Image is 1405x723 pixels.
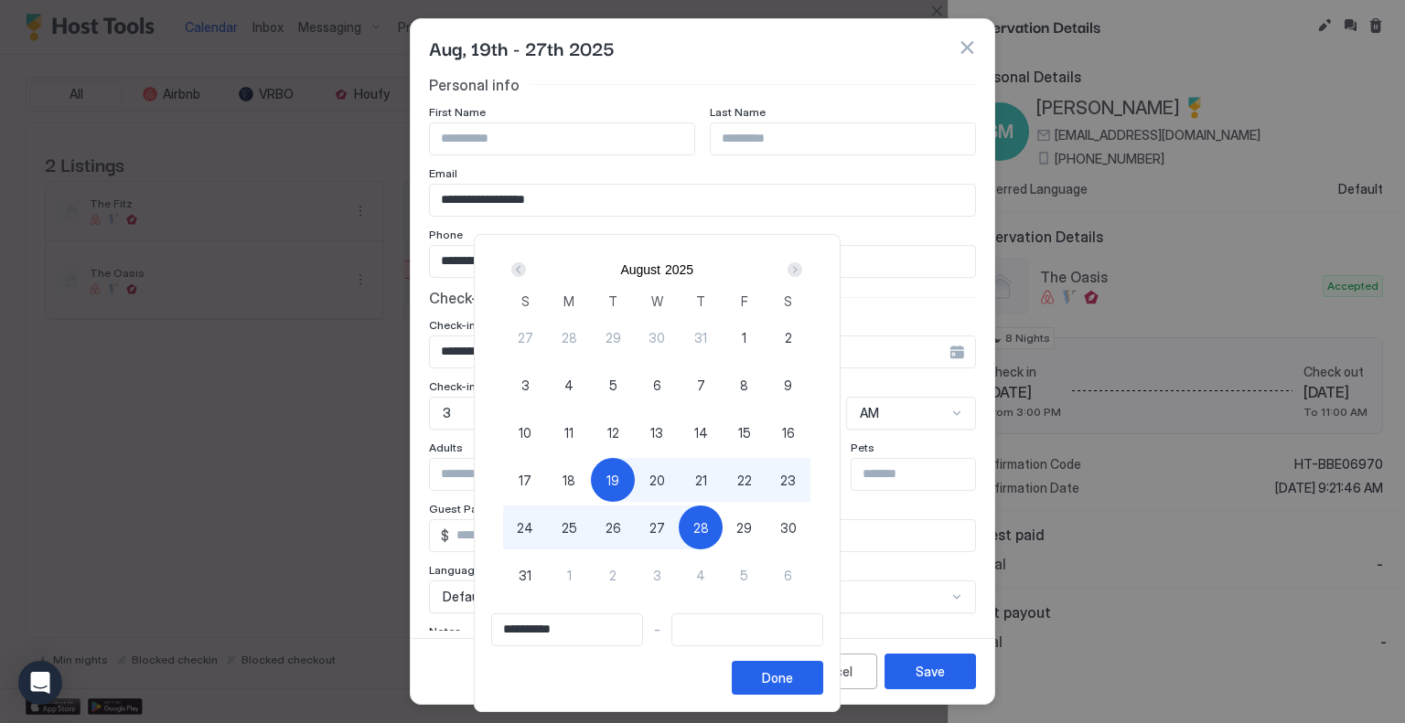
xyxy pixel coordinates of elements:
[780,471,796,490] span: 23
[679,505,723,549] button: 28
[547,410,591,454] button: 11
[517,518,533,537] span: 24
[738,423,751,442] span: 15
[635,458,679,502] button: 20
[723,410,767,454] button: 15
[547,553,591,597] button: 1
[591,410,635,454] button: 12
[697,376,705,395] span: 7
[649,471,665,490] span: 20
[767,315,810,359] button: 2
[679,553,723,597] button: 4
[635,315,679,359] button: 30
[564,423,574,442] span: 11
[723,315,767,359] button: 1
[508,259,532,281] button: Prev
[679,410,723,454] button: 14
[696,566,705,585] span: 4
[679,458,723,502] button: 21
[665,262,693,277] button: 2025
[767,458,810,502] button: 23
[781,259,806,281] button: Next
[767,505,810,549] button: 30
[606,328,621,347] span: 29
[784,292,792,311] span: S
[654,622,660,638] span: -
[503,410,547,454] button: 10
[649,518,665,537] span: 27
[609,566,617,585] span: 2
[635,410,679,454] button: 13
[591,315,635,359] button: 29
[694,328,707,347] span: 31
[737,471,752,490] span: 22
[562,328,577,347] span: 28
[649,328,665,347] span: 30
[18,661,62,705] div: Open Intercom Messenger
[650,423,663,442] span: 13
[742,328,746,347] span: 1
[620,262,660,277] button: August
[519,471,531,490] span: 17
[784,376,792,395] span: 9
[732,661,823,695] button: Done
[591,458,635,502] button: 19
[606,518,621,537] span: 26
[767,363,810,407] button: 9
[607,423,619,442] span: 12
[651,292,663,311] span: W
[767,410,810,454] button: 16
[567,566,572,585] span: 1
[609,376,617,395] span: 5
[723,363,767,407] button: 8
[740,566,748,585] span: 5
[635,505,679,549] button: 27
[519,566,531,585] span: 31
[591,363,635,407] button: 5
[635,553,679,597] button: 3
[518,328,533,347] span: 27
[519,423,531,442] span: 10
[762,668,793,687] div: Done
[785,328,792,347] span: 2
[521,292,530,311] span: S
[672,614,822,645] input: Input Field
[547,363,591,407] button: 4
[521,376,530,395] span: 3
[784,566,792,585] span: 6
[562,518,577,537] span: 25
[503,363,547,407] button: 3
[608,292,617,311] span: T
[736,518,752,537] span: 29
[723,505,767,549] button: 29
[547,458,591,502] button: 18
[635,363,679,407] button: 6
[591,553,635,597] button: 2
[591,505,635,549] button: 26
[740,376,748,395] span: 8
[563,471,575,490] span: 18
[503,315,547,359] button: 27
[547,315,591,359] button: 28
[780,518,797,537] span: 30
[653,566,661,585] span: 3
[563,292,574,311] span: M
[679,363,723,407] button: 7
[723,553,767,597] button: 5
[782,423,795,442] span: 16
[679,315,723,359] button: 31
[723,458,767,502] button: 22
[696,292,705,311] span: T
[694,423,708,442] span: 14
[767,553,810,597] button: 6
[503,458,547,502] button: 17
[503,553,547,597] button: 31
[503,505,547,549] button: 24
[564,376,574,395] span: 4
[693,518,709,537] span: 28
[695,471,707,490] span: 21
[653,376,661,395] span: 6
[492,614,642,645] input: Input Field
